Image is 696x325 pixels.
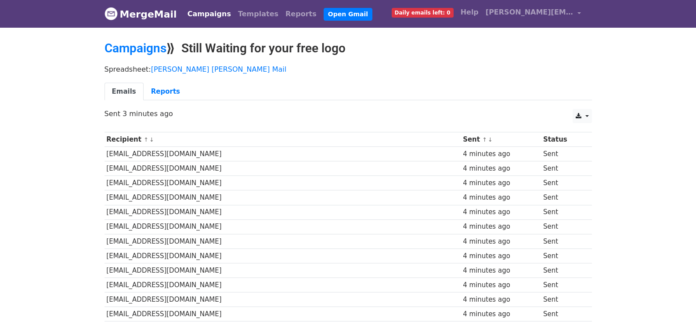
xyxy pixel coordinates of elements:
[105,278,461,292] td: [EMAIL_ADDRESS][DOMAIN_NAME]
[105,176,461,190] td: [EMAIL_ADDRESS][DOMAIN_NAME]
[463,207,539,217] div: 4 minutes ago
[463,222,539,232] div: 4 minutes ago
[541,219,585,234] td: Sent
[541,307,585,321] td: Sent
[184,5,234,23] a: Campaigns
[149,136,154,143] a: ↓
[105,292,461,307] td: [EMAIL_ADDRESS][DOMAIN_NAME]
[105,219,461,234] td: [EMAIL_ADDRESS][DOMAIN_NAME]
[105,147,461,161] td: [EMAIL_ADDRESS][DOMAIN_NAME]
[105,7,118,20] img: MergeMail logo
[151,65,286,73] a: [PERSON_NAME] [PERSON_NAME] Mail
[463,164,539,174] div: 4 minutes ago
[105,190,461,205] td: [EMAIL_ADDRESS][DOMAIN_NAME]
[541,161,585,176] td: Sent
[388,4,457,21] a: Daily emails left: 0
[463,280,539,290] div: 4 minutes ago
[541,292,585,307] td: Sent
[463,178,539,188] div: 4 minutes ago
[541,234,585,248] td: Sent
[463,309,539,319] div: 4 minutes ago
[392,8,454,18] span: Daily emails left: 0
[234,5,282,23] a: Templates
[105,109,592,118] p: Sent 3 minutes ago
[105,263,461,278] td: [EMAIL_ADDRESS][DOMAIN_NAME]
[482,136,487,143] a: ↑
[488,136,493,143] a: ↓
[463,193,539,203] div: 4 minutes ago
[105,248,461,263] td: [EMAIL_ADDRESS][DOMAIN_NAME]
[541,263,585,278] td: Sent
[541,176,585,190] td: Sent
[105,65,592,74] p: Spreadsheet:
[144,83,188,101] a: Reports
[324,8,372,21] a: Open Gmail
[541,147,585,161] td: Sent
[105,132,461,147] th: Recipient
[105,5,177,23] a: MergeMail
[105,307,461,321] td: [EMAIL_ADDRESS][DOMAIN_NAME]
[486,7,573,18] span: [PERSON_NAME][EMAIL_ADDRESS][DOMAIN_NAME]
[105,41,592,56] h2: ⟫ Still Waiting for your free logo
[105,234,461,248] td: [EMAIL_ADDRESS][DOMAIN_NAME]
[463,237,539,247] div: 4 minutes ago
[541,190,585,205] td: Sent
[463,266,539,276] div: 4 minutes ago
[105,83,144,101] a: Emails
[144,136,148,143] a: ↑
[105,161,461,176] td: [EMAIL_ADDRESS][DOMAIN_NAME]
[461,132,541,147] th: Sent
[105,205,461,219] td: [EMAIL_ADDRESS][DOMAIN_NAME]
[105,41,166,55] a: Campaigns
[541,248,585,263] td: Sent
[541,278,585,292] td: Sent
[463,251,539,261] div: 4 minutes ago
[463,295,539,305] div: 4 minutes ago
[457,4,482,21] a: Help
[282,5,320,23] a: Reports
[541,132,585,147] th: Status
[541,205,585,219] td: Sent
[482,4,585,24] a: [PERSON_NAME][EMAIL_ADDRESS][DOMAIN_NAME]
[463,149,539,159] div: 4 minutes ago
